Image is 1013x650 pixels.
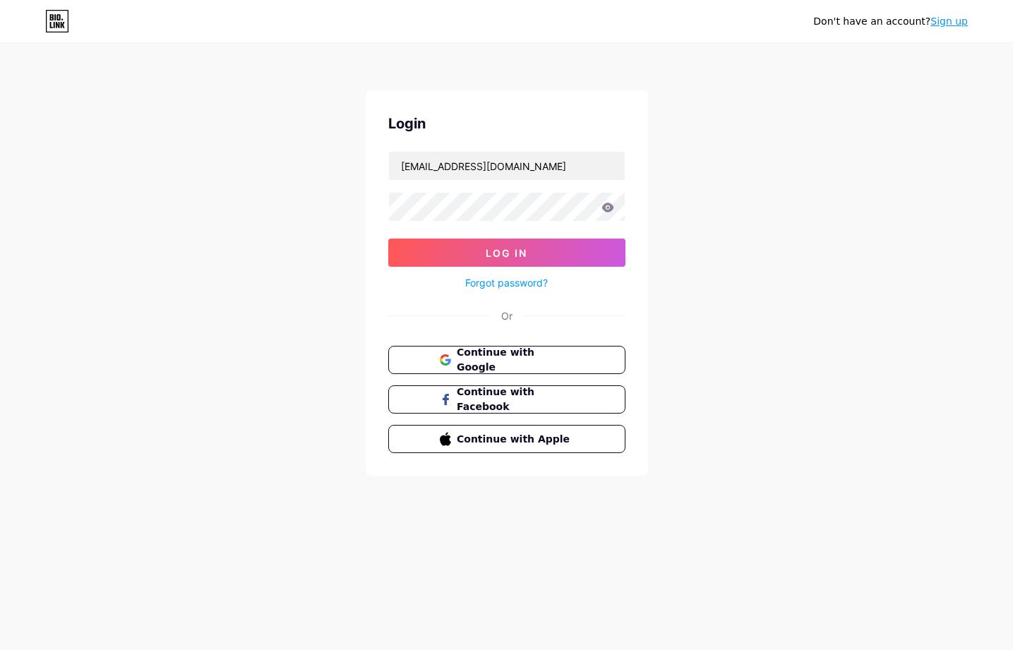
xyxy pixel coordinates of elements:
input: Username [389,152,625,180]
button: Continue with Apple [388,425,625,453]
div: Or [501,308,513,323]
button: Continue with Facebook [388,385,625,414]
button: Log In [388,239,625,267]
a: Forgot password? [465,275,548,290]
span: Continue with Facebook [457,385,573,414]
span: Continue with Google [457,345,573,375]
span: Continue with Apple [457,432,573,447]
a: Sign up [930,16,968,27]
div: Don't have an account? [813,14,968,29]
div: Login [388,113,625,134]
button: Continue with Google [388,346,625,374]
span: Log In [486,247,527,259]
